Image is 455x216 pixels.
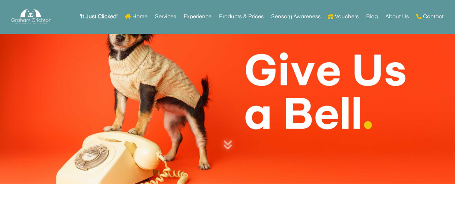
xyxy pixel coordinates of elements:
a: Sensory Awareness [271,3,321,30]
img: Graham Crichton Photography Logo - Graham Crichton - Belfast Family & Pet Photography Studio [11,7,51,26]
a: Blog [366,3,378,30]
a: Contact [416,3,444,30]
strong: ‘It Just Clicked’ [80,14,118,19]
a: About Us [385,3,409,30]
a: Experience [184,3,212,30]
a: Products & Prices [219,3,264,30]
a: Services [155,3,176,30]
a: Vouchers [328,3,359,30]
a: Home [125,3,148,30]
a: ‘It Just Clicked’ [80,3,118,30]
